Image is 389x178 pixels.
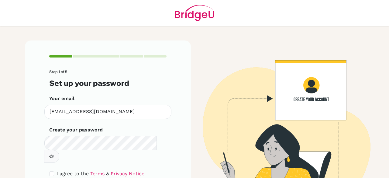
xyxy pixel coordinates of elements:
label: Your email [49,95,74,102]
span: & [106,171,109,176]
input: Insert your email* [44,105,171,119]
span: I agree to the [57,171,89,176]
a: Terms [90,171,105,176]
h3: Set up your password [49,79,167,88]
a: Privacy Notice [111,171,144,176]
label: Create your password [49,126,103,134]
span: Step 1 of 5 [49,69,67,74]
